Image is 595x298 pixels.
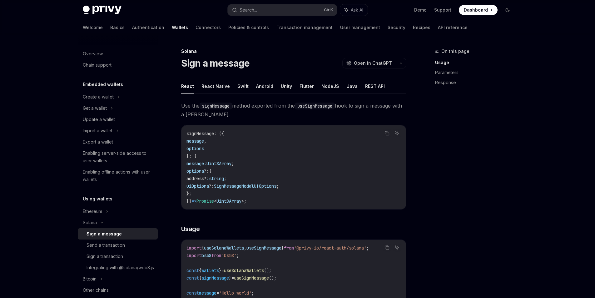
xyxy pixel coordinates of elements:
[83,81,123,88] h5: Embedded wallets
[324,8,333,13] span: Ctrl K
[221,253,236,258] span: 'bs58'
[201,245,204,251] span: {
[199,275,201,281] span: {
[340,20,380,35] a: User management
[186,275,199,281] span: const
[244,198,246,204] span: ;
[78,251,158,262] a: Sign a transaction
[321,79,339,93] button: NodeJS
[224,176,226,181] span: ;
[78,48,158,59] a: Overview
[132,20,164,35] a: Authentication
[214,131,224,136] span: : ({
[78,59,158,71] a: Chain support
[83,195,112,203] h5: Using wallets
[172,20,188,35] a: Wallets
[342,58,396,68] button: Open in ChatGPT
[78,114,158,125] a: Update a wallet
[204,138,206,144] span: ,
[219,290,251,296] span: 'Hello world'
[214,198,216,204] span: <
[435,58,518,68] a: Usage
[228,20,269,35] a: Policies & controls
[438,20,468,35] a: API reference
[186,183,209,189] span: uiOptions
[204,168,209,174] span: ?:
[204,245,244,251] span: useSolanaWallets
[211,253,221,258] span: from
[191,198,196,204] span: =>
[347,79,358,93] button: Java
[87,230,122,238] div: Sign a message
[83,286,109,294] div: Other chains
[186,268,199,273] span: const
[393,244,401,252] button: Ask AI
[354,60,392,66] span: Open in ChatGPT
[251,290,254,296] span: ;
[269,275,276,281] span: ();
[181,101,406,119] span: Use the method exported from the hook to sign a message with a [PERSON_NAME].
[294,245,366,251] span: '@privy-io/react-auth/solana'
[186,191,191,196] span: };
[365,79,385,93] button: REST API
[83,116,115,123] div: Update a wallet
[276,20,333,35] a: Transaction management
[186,138,204,144] span: message
[441,48,469,55] span: On this page
[240,6,257,14] div: Search...
[186,161,206,166] span: message:
[186,253,201,258] span: import
[186,146,204,151] span: options
[229,275,231,281] span: }
[221,268,224,273] span: =
[236,253,239,258] span: ;
[83,104,107,112] div: Get a wallet
[435,68,518,78] a: Parameters
[393,129,401,137] button: Ask AI
[284,245,294,251] span: from
[78,148,158,166] a: Enabling server-side access to user wallets
[181,48,406,54] div: Solana
[434,7,451,13] a: Support
[199,290,216,296] span: message
[78,228,158,240] a: Sign a message
[186,131,214,136] span: signMessage
[281,79,292,93] button: Unity
[78,240,158,251] a: Send a transaction
[83,275,97,283] div: Bitcoin
[209,183,214,189] span: ?:
[186,168,204,174] span: options
[83,6,121,14] img: dark logo
[78,262,158,273] a: Integrating with @solana/web3.js
[206,176,209,181] span: :
[87,253,123,260] div: Sign a transaction
[83,208,102,215] div: Ethereum
[78,285,158,296] a: Other chains
[83,61,112,69] div: Chain support
[209,168,211,174] span: {
[276,183,279,189] span: ;
[413,20,430,35] a: Recipes
[246,245,281,251] span: useSignMessage
[224,268,264,273] span: useSolanaWallets
[186,198,191,204] span: })
[264,268,271,273] span: ();
[340,4,368,16] button: Ask AI
[196,198,214,204] span: Promise
[459,5,498,15] a: Dashboard
[87,264,154,271] div: Integrating with @solana/web3.js
[464,7,488,13] span: Dashboard
[219,268,221,273] span: }
[201,268,219,273] span: wallets
[83,93,114,101] div: Create a wallet
[201,275,229,281] span: signMessage
[214,183,276,189] span: SignMessageModalUIOptions
[83,50,103,58] div: Overview
[186,245,201,251] span: import
[206,161,231,166] span: Uint8Array
[256,79,273,93] button: Android
[196,20,221,35] a: Connectors
[186,176,206,181] span: address?
[209,176,224,181] span: string
[351,7,363,13] span: Ask AI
